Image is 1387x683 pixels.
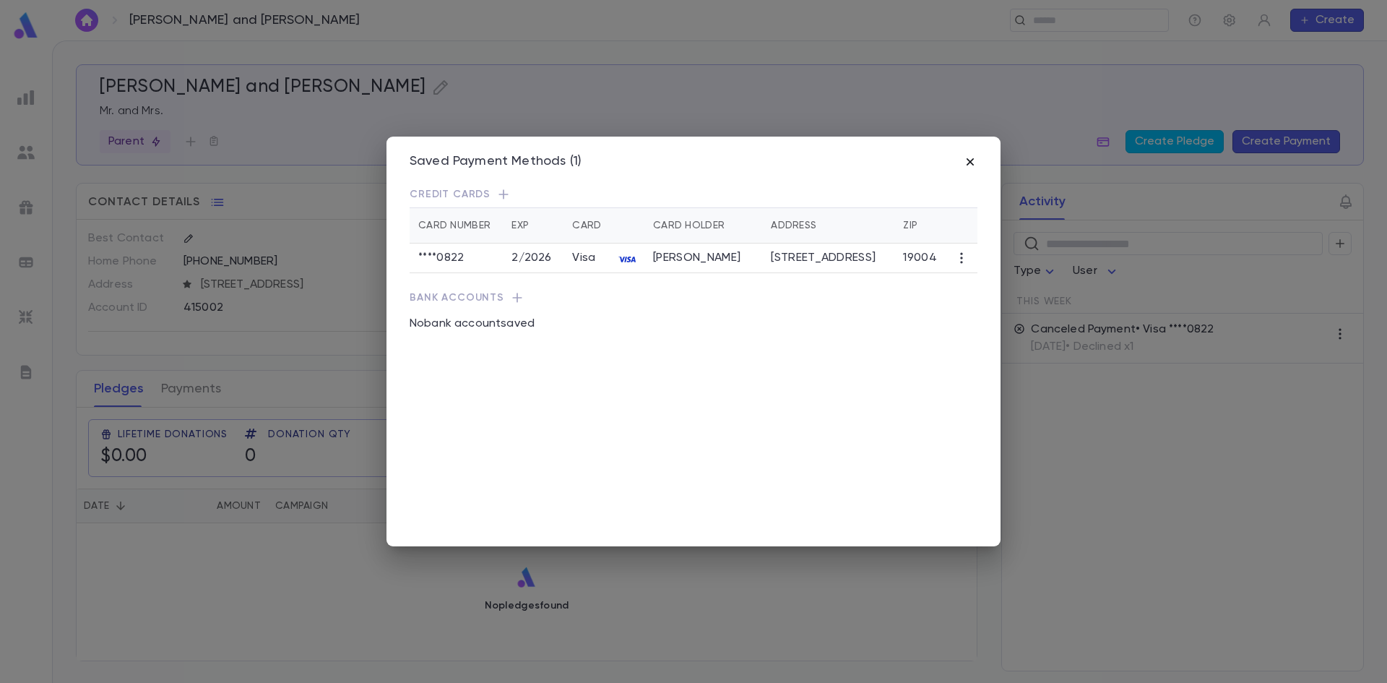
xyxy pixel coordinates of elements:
th: Card Holder [644,207,762,243]
th: Address [762,207,894,243]
th: Zip [894,207,946,243]
div: Visa [572,251,636,265]
p: 2 / 2026 [511,251,555,265]
td: [PERSON_NAME] [644,243,762,272]
td: 19004 [894,243,946,272]
p: No bank account saved [410,317,977,331]
td: [STREET_ADDRESS] [762,243,894,272]
th: Exp [503,207,563,243]
span: Bank Accounts [410,292,504,304]
div: Saved Payment Methods (1) [410,154,582,170]
th: Card [563,207,644,243]
span: Credit Cards [410,189,491,200]
th: Card Number [410,207,503,243]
